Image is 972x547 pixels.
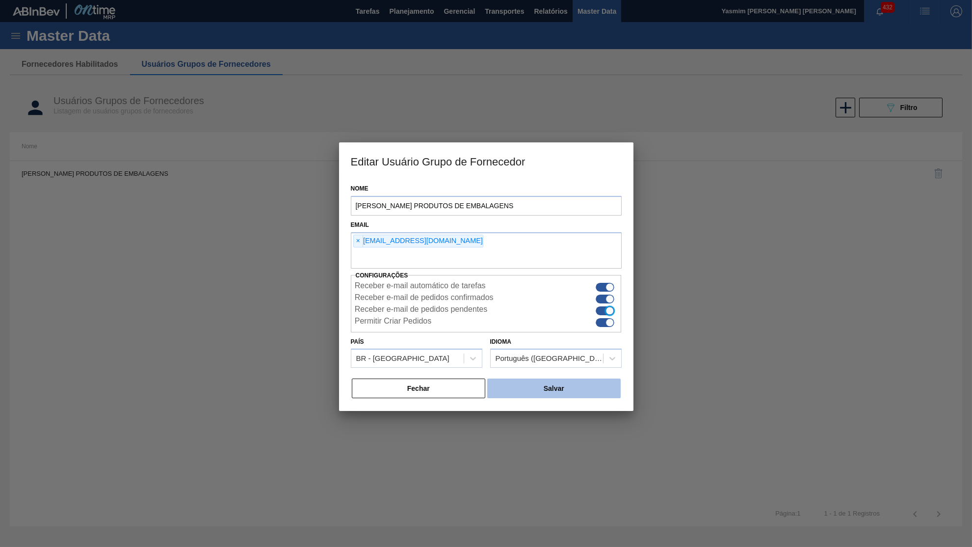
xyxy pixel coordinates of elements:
label: País [351,338,364,345]
h3: Editar Usuário Grupo de Fornecedor [339,142,633,180]
label: Email [351,221,369,228]
label: Configurações [356,272,408,279]
button: Salvar [487,379,620,398]
label: Idioma [490,338,511,345]
button: Fechar [352,379,486,398]
label: Receber e-mail de pedidos confirmados [355,293,494,305]
label: Receber e-mail de pedidos pendentes [355,305,487,317]
label: Nome [351,182,622,196]
div: Português ([GEOGRAPHIC_DATA]) [496,355,604,363]
span: × [354,235,363,247]
div: BR - [GEOGRAPHIC_DATA] [356,355,449,363]
label: Permitir Criar Pedidos [355,317,431,328]
div: [EMAIL_ADDRESS][DOMAIN_NAME] [353,235,483,247]
label: Receber e-mail automático de tarefas [355,281,486,293]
